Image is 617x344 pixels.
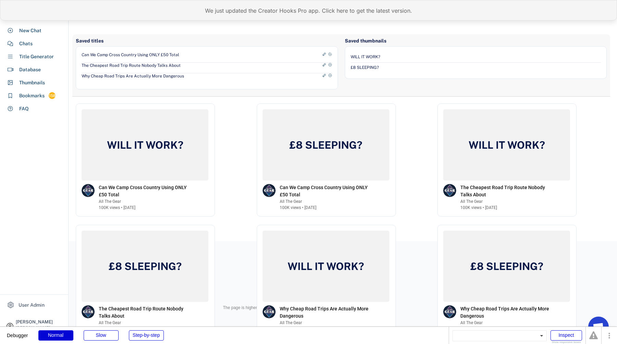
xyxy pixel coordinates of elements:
div: The Cheapest Road Trip Route Nobody Talks About [460,184,556,198]
div: £8 SLEEPING? [469,259,545,273]
div: All The Gear [460,320,556,326]
div: All The Gear [280,320,376,326]
img: channels4_profile.jpg [82,184,95,197]
div: Debugger [7,327,28,338]
div: [PERSON_NAME][EMAIL_ADDRESS][DOMAIN_NAME] [16,326,62,338]
div: All The Gear [99,198,195,205]
div: Why Cheap Road Trips Are Actually More Dangerous [82,73,184,79]
div: Why Cheap Road Trips Are Actually More Dangerous [280,305,376,320]
img: channels4_profile.jpg [263,184,276,197]
div: Step-by-step [129,330,164,341]
div: 100K views • [DATE] [99,205,135,211]
a: Open chat [588,317,609,337]
div: £8 SLEEPING? [288,138,364,152]
img: channels4_profile.jpg [443,305,456,318]
div: £8 SLEEPING? [351,65,379,71]
div: The Cheapest Road Trip Route Nobody Talks About [99,305,195,320]
div: Why Cheap Road Trips Are Actually More Dangerous [460,305,556,320]
div: Title Generator [19,53,54,60]
img: channels4_profile.jpg [82,305,95,318]
div: Normal [38,330,73,341]
div: Show responsive boxes [551,341,582,344]
div: 100K views • [DATE] [280,326,316,332]
div: Thumbnails [19,79,45,86]
div: Inspect [551,330,582,341]
div: Saved titles [76,38,104,45]
div: New Chat [19,27,41,34]
div: Chats [19,40,33,47]
div: £8 SLEEPING? [107,259,183,273]
div: Can We Camp Cross Country Using ONLY £50 Total [99,184,195,198]
div: 100K views • [DATE] [99,326,135,332]
div: [PERSON_NAME] [16,320,62,324]
div: WILL IT WORK? [351,54,380,60]
div: User Admin [19,302,45,309]
div: Database [19,66,41,73]
div: Slow [84,330,119,341]
div: 100K views • [DATE] [280,205,316,211]
div: FAQ [19,105,29,112]
div: Can We Camp Cross Country Using ONLY £50 Total [280,184,376,198]
div: WILL IT WORK? [467,138,547,152]
div: Bookmarks [19,92,45,99]
div: WILL IT WORK? [286,259,366,273]
div: 100K views • [DATE] [460,326,497,332]
div: 100K views • [DATE] [460,205,497,211]
div: Can We Camp Cross Country Using ONLY £50 Total [82,52,179,58]
img: channels4_profile.jpg [443,184,456,197]
div: All The Gear [280,198,376,205]
img: channels4_profile.jpg [263,305,276,318]
div: WILL IT WORK? [105,138,185,152]
div: All The Gear [460,198,556,205]
div: Saved thumbnails [345,38,386,45]
div: All The Gear [99,320,195,326]
div: 158 [49,93,56,99]
div: The Cheapest Road Trip Route Nobody Talks About [82,63,181,69]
